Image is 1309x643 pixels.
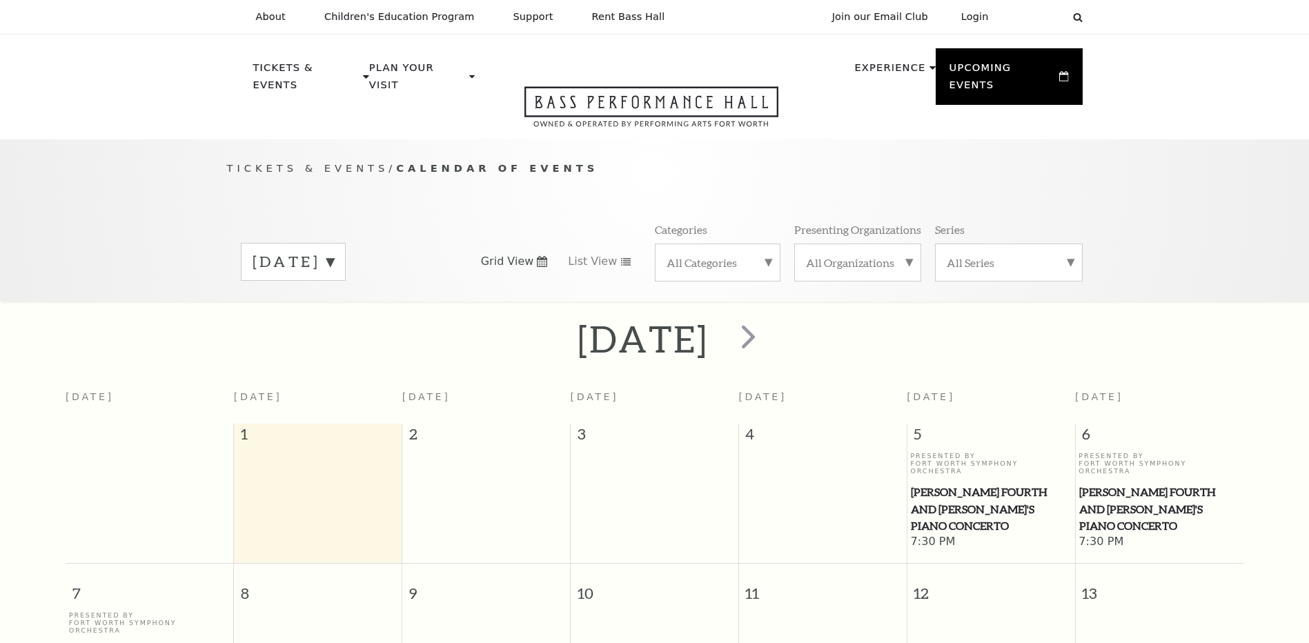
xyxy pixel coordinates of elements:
p: Children's Education Program [324,11,475,23]
span: 3 [571,424,738,451]
span: 7:30 PM [910,535,1071,550]
span: [DATE] [402,391,451,402]
p: Series [935,222,965,237]
span: 8 [234,564,402,611]
p: About [256,11,286,23]
p: Support [513,11,553,23]
button: next [721,315,771,364]
p: Experience [854,59,925,84]
span: 10 [571,564,738,611]
th: [DATE] [66,383,234,424]
h2: [DATE] [578,317,708,361]
p: Presented By Fort Worth Symphony Orchestra [910,452,1071,475]
p: Presented By Fort Worth Symphony Orchestra [69,611,230,635]
p: / [227,160,1083,177]
span: 4 [739,424,907,451]
span: 11 [739,564,907,611]
p: Presenting Organizations [794,222,921,237]
p: Rent Bass Hall [592,11,665,23]
label: [DATE] [253,251,334,273]
span: 13 [1076,564,1243,611]
span: [PERSON_NAME] Fourth and [PERSON_NAME]'s Piano Concerto [911,484,1070,535]
span: 12 [907,564,1075,611]
span: [DATE] [1075,391,1123,402]
span: [DATE] [571,391,619,402]
span: 7 [66,564,233,611]
p: Plan Your Visit [369,59,466,101]
span: [DATE] [907,391,955,402]
select: Select: [1011,10,1060,23]
span: Tickets & Events [227,162,389,174]
p: Categories [655,222,707,237]
p: Tickets & Events [253,59,360,101]
span: [DATE] [738,391,787,402]
span: [DATE] [234,391,282,402]
span: 9 [402,564,570,611]
p: Presented By Fort Worth Symphony Orchestra [1079,452,1240,475]
label: All Organizations [806,255,909,270]
p: Upcoming Events [949,59,1056,101]
span: [PERSON_NAME] Fourth and [PERSON_NAME]'s Piano Concerto [1079,484,1239,535]
span: Calendar of Events [396,162,598,174]
label: All Series [947,255,1071,270]
label: All Categories [667,255,769,270]
span: 1 [234,424,402,451]
span: Grid View [481,254,534,269]
span: List View [568,254,617,269]
span: 5 [907,424,1075,451]
span: 7:30 PM [1079,535,1240,550]
span: 6 [1076,424,1243,451]
span: 2 [402,424,570,451]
